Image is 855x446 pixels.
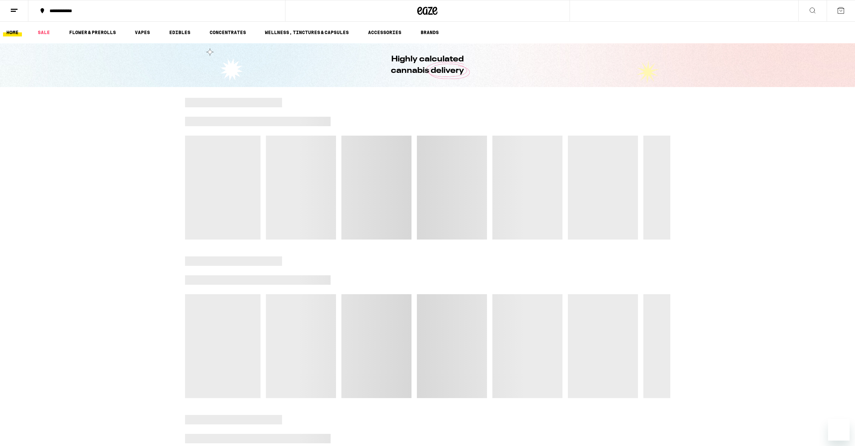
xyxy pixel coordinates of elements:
[34,28,53,36] a: SALE
[131,28,153,36] a: VAPES
[206,28,249,36] a: CONCENTRATES
[262,28,352,36] a: WELLNESS, TINCTURES & CAPSULES
[417,28,442,36] a: BRANDS
[372,54,483,77] h1: Highly calculated cannabis delivery
[166,28,194,36] a: EDIBLES
[828,419,850,441] iframe: Button to launch messaging window
[365,28,405,36] a: ACCESSORIES
[3,28,22,36] a: HOME
[66,28,119,36] a: FLOWER & PREROLLS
